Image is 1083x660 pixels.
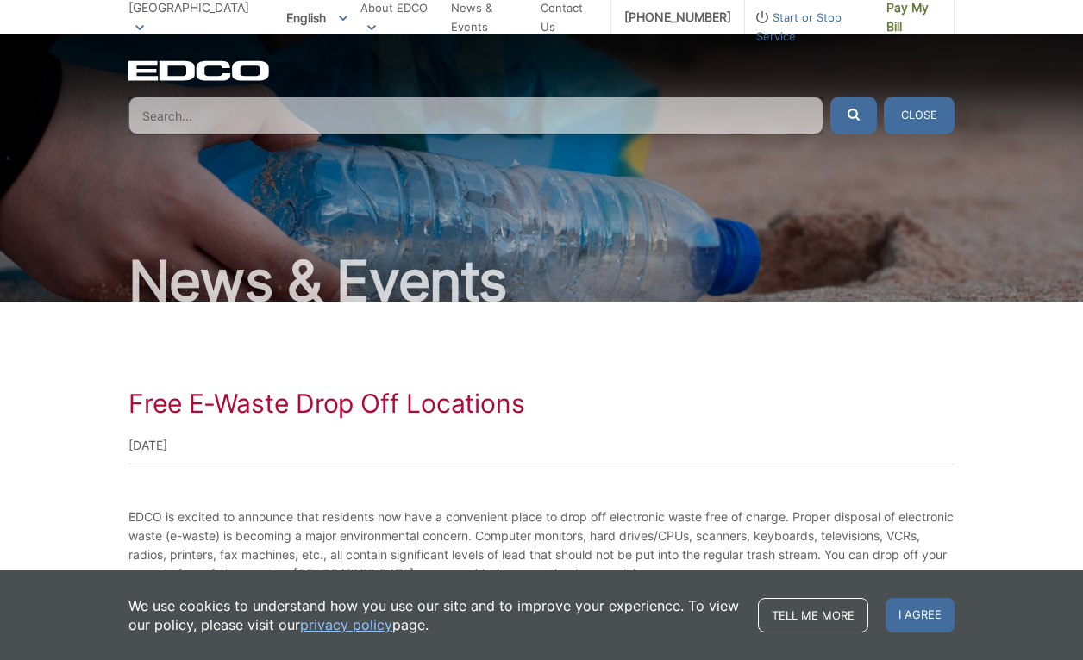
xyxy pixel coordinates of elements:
h1: Free E-Waste Drop Off Locations [128,388,955,419]
button: Close [884,97,955,134]
button: Submit the search query. [830,97,877,134]
a: privacy policy [300,615,392,634]
p: We use cookies to understand how you use our site and to improve your experience. To view our pol... [128,596,741,634]
p: [DATE] [128,436,955,455]
h2: News & Events [128,253,955,308]
span: I agree [886,598,955,632]
a: Tell me more [758,598,868,632]
p: EDCO is excited to announce that residents now have a convenient place to drop off electronic was... [128,507,955,583]
a: EDCD logo. Return to the homepage. [128,60,272,81]
span: English [273,3,360,32]
input: Search [128,97,823,134]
